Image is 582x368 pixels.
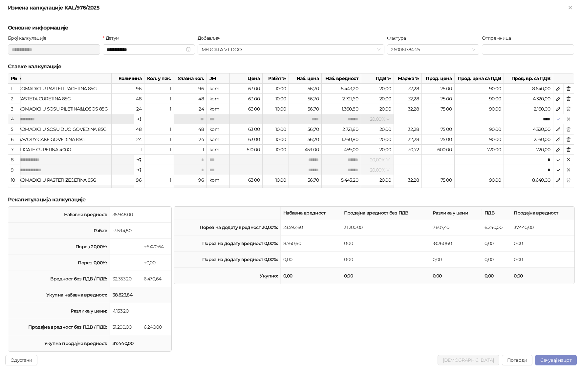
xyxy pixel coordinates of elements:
div: 56,70 [289,124,322,134]
div: 32,28 [394,84,422,94]
label: Датум [103,34,123,42]
div: 1 [112,145,144,155]
td: 7.607,40 [430,219,482,235]
td: Укупна набавна вредност: [8,287,110,303]
button: Потврди [502,355,533,365]
span: MERCATA VT DOO [202,45,381,54]
div: 24 [112,134,144,145]
button: Одустани [5,355,37,365]
td: -1.153,20 [110,303,141,319]
div: 5.443,20 [322,175,361,185]
th: ПДВ [482,207,511,219]
td: 0,00 [430,268,482,284]
div: 720,00 [455,145,504,155]
div: Количина [112,73,144,84]
td: 0,00 [482,252,511,268]
td: 31.200,00 [341,219,430,235]
div: 1 [144,124,174,134]
th: Продајна вредност [511,207,574,219]
td: 0,00 [482,235,511,252]
div: 24 [174,104,207,114]
button: [DEMOGRAPHIC_DATA] [438,355,499,365]
td: 6.470,64 [141,271,171,287]
div: 4.320,00 [504,94,553,104]
td: -8.760,60 [430,235,482,252]
td: 0,00 [430,252,482,268]
div: kom [207,175,230,185]
div: 90,00 [455,94,504,104]
div: 90,00 [455,84,504,94]
td: 37.440,00 [511,219,574,235]
div: 75,00 [422,175,455,185]
div: 63,00 [230,134,263,145]
span: 20,00 % [364,155,391,165]
div: 6 [11,136,17,143]
td: 31.200,00 [110,319,141,335]
span: 260061784-25 [391,45,475,54]
td: Продајна вредност без ПДВ / ПДВ: [8,319,110,335]
td: Разлика у цени: [8,303,110,319]
div: 90,00 [455,175,504,185]
div: 75,00 [422,104,455,114]
div: 63,00 [230,124,263,134]
div: 75,00 [422,84,455,94]
div: Измена калкулације KAL/976/2025 [8,4,566,12]
div: Цена [230,73,263,84]
div: РБ [8,73,20,84]
div: 20,00 [361,94,394,104]
div: 96 [112,84,144,94]
div: 20,00 [361,175,394,185]
div: Наб. вредност [322,73,361,84]
div: 720,00 [504,145,553,155]
button: Close [566,4,574,12]
td: 0,00 [511,235,574,252]
div: 20,00 [361,134,394,145]
td: Порез на додату вредност 0,00%: [174,252,281,268]
div: 1 [11,85,17,92]
div: 10,00 [263,84,289,94]
div: 90,00 [455,134,504,145]
input: Отпремница [482,44,574,55]
div: 63,00 [230,84,263,94]
div: kom [207,145,230,155]
div: 48 [174,94,207,104]
div: kom [207,84,230,94]
span: 20,00 % [364,165,391,175]
div: 32,28 [394,94,422,104]
div: Маржа % [394,73,422,84]
div: Наб. цена [289,73,322,84]
div: 48 [174,124,207,134]
td: Порез 0,00%: [8,255,110,271]
div: 96 [174,175,207,185]
td: 0,00 [341,235,430,252]
div: 1 [144,175,174,185]
div: 30,72 [394,145,422,155]
div: 1 [144,94,174,104]
div: 32,28 [394,124,422,134]
td: 38.823,84 [110,287,141,303]
div: 24 [174,134,207,145]
div: Улазна кол. [174,73,207,84]
div: 63,00 [230,175,263,185]
div: 3 [11,105,17,112]
div: 75,00 [422,134,455,145]
td: Рабат: [8,223,110,239]
div: 10,00 [263,134,289,145]
div: kom [207,94,230,104]
div: 75,00 [422,124,455,134]
input: Датум [107,46,184,53]
div: 1 [174,145,207,155]
td: Порез на додату вредност 20,00%: [174,219,281,235]
span: 20,00 % [364,185,391,195]
div: Кол. у пак. [144,73,174,84]
h5: Основне информације [8,24,574,32]
td: 0,00 [341,268,430,284]
label: Добављач [198,34,225,42]
div: 11 [11,187,17,194]
label: Број калкулације [8,34,51,42]
div: 10 [11,176,17,184]
div: 1 [144,104,174,114]
div: 1 [144,145,174,155]
div: 48 [112,94,144,104]
label: Фактура [387,34,410,42]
